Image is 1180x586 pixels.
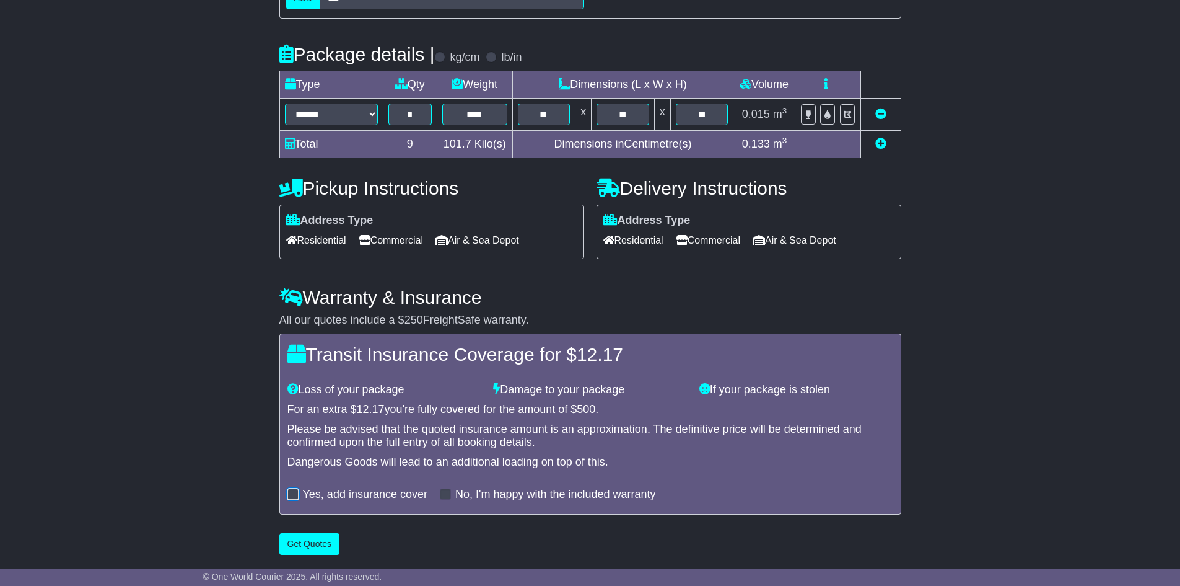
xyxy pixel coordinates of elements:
span: Commercial [359,231,423,250]
span: Residential [603,231,663,250]
td: Dimensions in Centimetre(s) [512,131,733,158]
div: Please be advised that the quoted insurance amount is an approximation. The definitive price will... [287,423,893,450]
span: © One World Courier 2025. All rights reserved. [203,572,382,582]
td: Dimensions (L x W x H) [512,71,733,99]
label: Address Type [286,214,374,228]
h4: Package details | [279,44,435,64]
span: 12.17 [357,403,385,415]
td: Qty [383,71,437,99]
td: Weight [437,71,512,99]
span: Residential [286,231,346,250]
h4: Delivery Instructions [597,178,901,198]
span: Air & Sea Depot [435,231,519,250]
span: m [773,138,787,150]
span: m [773,108,787,120]
button: Get Quotes [279,533,340,555]
span: 500 [577,403,595,415]
div: All our quotes include a $ FreightSafe warranty. [279,314,901,327]
label: Yes, add insurance cover [303,488,427,502]
label: Address Type [603,214,691,228]
span: Air & Sea Depot [753,231,836,250]
td: x [654,99,670,131]
span: 250 [404,314,423,326]
div: For an extra $ you're fully covered for the amount of $ . [287,403,893,417]
label: kg/cm [450,51,479,64]
div: If your package is stolen [693,383,899,397]
sup: 3 [782,106,787,115]
label: lb/in [501,51,522,64]
span: 0.133 [742,138,770,150]
h4: Pickup Instructions [279,178,584,198]
a: Remove this item [875,108,886,120]
div: Damage to your package [487,383,693,397]
h4: Transit Insurance Coverage for $ [287,344,893,365]
sup: 3 [782,136,787,145]
span: 12.17 [577,344,623,365]
label: No, I'm happy with the included warranty [455,488,656,502]
td: Volume [733,71,795,99]
td: x [575,99,592,131]
td: Kilo(s) [437,131,512,158]
div: Loss of your package [281,383,487,397]
span: 101.7 [444,138,471,150]
td: Total [279,131,383,158]
div: Dangerous Goods will lead to an additional loading on top of this. [287,456,893,469]
a: Add new item [875,138,886,150]
span: 0.015 [742,108,770,120]
span: Commercial [676,231,740,250]
td: Type [279,71,383,99]
h4: Warranty & Insurance [279,287,901,308]
td: 9 [383,131,437,158]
